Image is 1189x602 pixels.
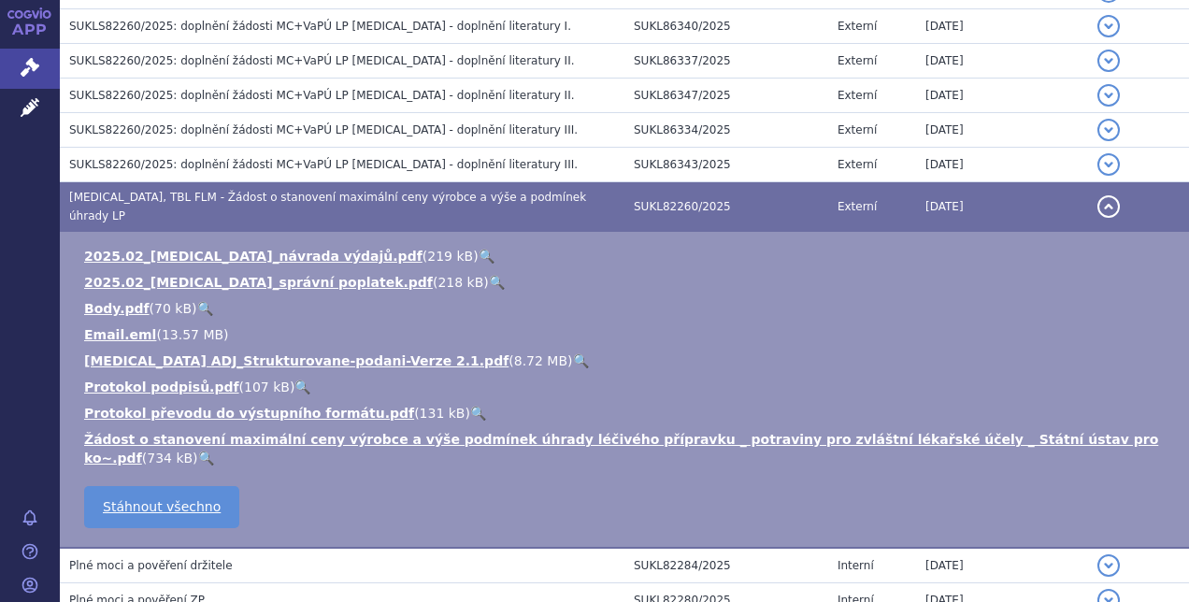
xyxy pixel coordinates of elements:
[84,301,150,316] a: Body.pdf
[69,54,575,67] span: SUKLS82260/2025: doplnění žádosti MC+VaPÚ LP Kisqali - doplnění literatury II.
[84,275,433,290] a: 2025.02_[MEDICAL_DATA]_správní poplatek.pdf
[244,380,290,394] span: 107 kB
[916,548,1088,583] td: [DATE]
[1097,554,1120,577] button: detail
[489,275,505,290] a: 🔍
[69,191,586,222] span: KISQALI, TBL FLM - Žádost o stanovení maximální ceny výrobce a výše a podmínek úhrady LP
[514,353,567,368] span: 8.72 MB
[916,148,1088,182] td: [DATE]
[154,301,192,316] span: 70 kB
[84,353,509,368] a: [MEDICAL_DATA] ADJ_Strukturovane-podani-Verze 2.1.pdf
[838,559,874,572] span: Interní
[69,158,578,171] span: SUKLS82260/2025: doplnění žádosti MC+VaPÚ LP Kisqali - doplnění literatury III.
[1097,119,1120,141] button: detail
[916,182,1088,232] td: [DATE]
[84,249,423,264] a: 2025.02_[MEDICAL_DATA]_návrada výdajů.pdf
[69,20,571,33] span: SUKLS82260/2025: doplnění žádosti MC+VaPÚ LP Kisqali - doplnění literatury I.
[84,247,1170,265] li: ( )
[427,249,473,264] span: 219 kB
[624,9,828,44] td: SUKL86340/2025
[916,44,1088,79] td: [DATE]
[84,327,156,342] a: Email.eml
[162,327,223,342] span: 13.57 MB
[916,9,1088,44] td: [DATE]
[420,406,466,421] span: 131 kB
[624,182,828,232] td: SUKL82260/2025
[479,249,494,264] a: 🔍
[838,123,877,136] span: Externí
[624,148,828,182] td: SUKL86343/2025
[916,113,1088,148] td: [DATE]
[84,486,239,528] a: Stáhnout všechno
[69,559,233,572] span: Plné moci a pověření držitele
[470,406,486,421] a: 🔍
[1097,84,1120,107] button: detail
[84,299,1170,318] li: ( )
[838,89,877,102] span: Externí
[1097,50,1120,72] button: detail
[624,44,828,79] td: SUKL86337/2025
[84,378,1170,396] li: ( )
[84,406,414,421] a: Protokol převodu do výstupního formátu.pdf
[624,548,828,583] td: SUKL82284/2025
[84,273,1170,292] li: ( )
[916,79,1088,113] td: [DATE]
[1097,15,1120,37] button: detail
[624,113,828,148] td: SUKL86334/2025
[69,89,575,102] span: SUKLS82260/2025: doplnění žádosti MC+VaPÚ LP Kisqali - doplnění literatury II.
[197,301,213,316] a: 🔍
[838,20,877,33] span: Externí
[573,353,589,368] a: 🔍
[1097,195,1120,218] button: detail
[1097,153,1120,176] button: detail
[84,430,1170,467] li: ( )
[84,325,1170,344] li: ( )
[84,351,1170,370] li: ( )
[294,380,310,394] a: 🔍
[838,158,877,171] span: Externí
[69,123,578,136] span: SUKLS82260/2025: doplnění žádosti MC+VaPÚ LP Kisqali - doplnění literatury III.
[84,404,1170,423] li: ( )
[147,451,193,466] span: 734 kB
[84,432,1158,466] a: Žádost o stanovení maximální ceny výrobce a výše podmínek úhrady léčivého přípravku _ potraviny p...
[838,200,877,213] span: Externí
[624,79,828,113] td: SUKL86347/2025
[838,54,877,67] span: Externí
[198,451,214,466] a: 🔍
[84,380,239,394] a: Protokol podpisů.pdf
[437,275,483,290] span: 218 kB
